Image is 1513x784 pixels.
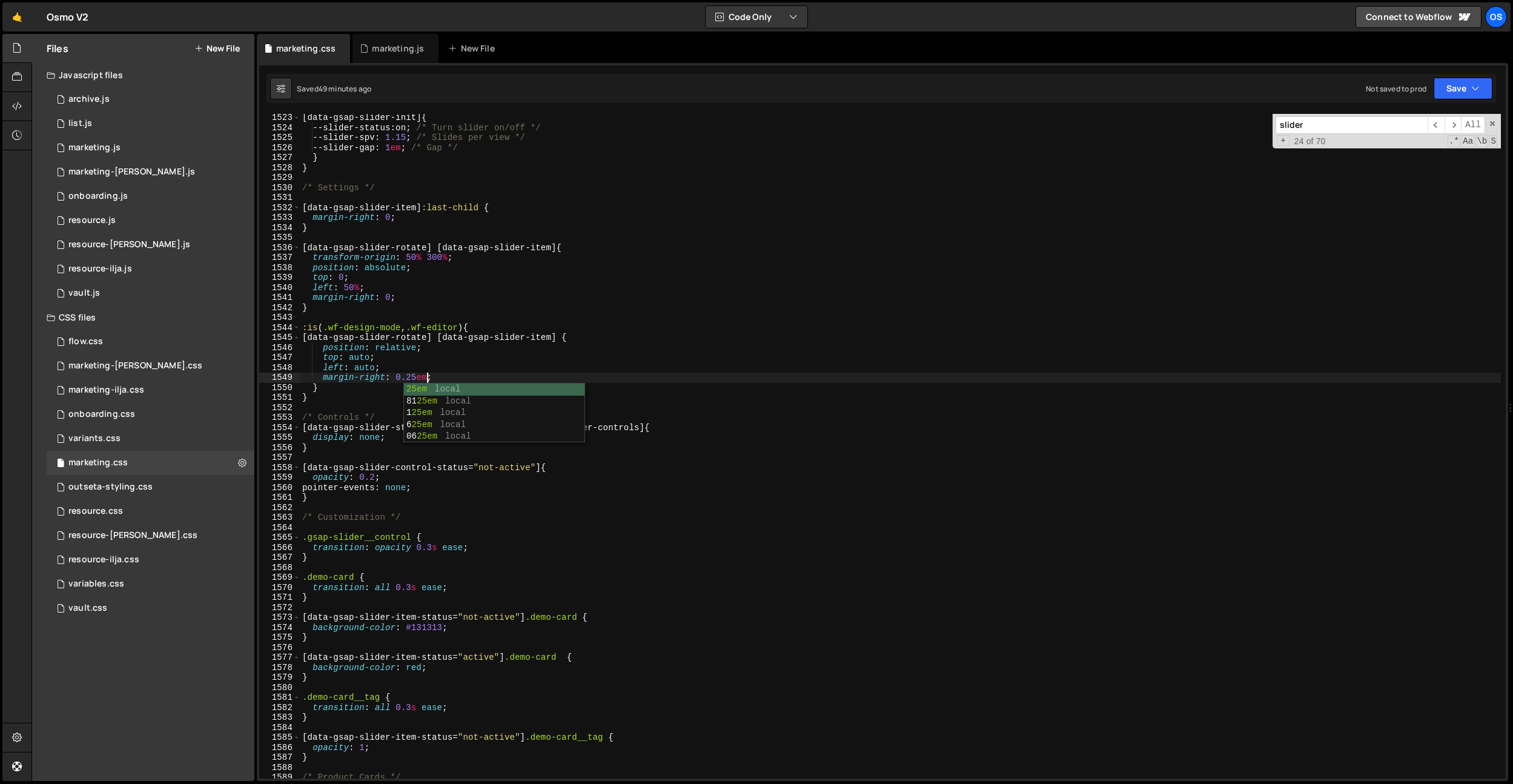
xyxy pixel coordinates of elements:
div: outseta-styling.css [68,482,153,493]
div: 1570 [259,583,300,593]
div: 1545 [259,333,300,343]
div: marketing.css [68,457,128,468]
div: 1542 [259,303,300,313]
div: onboarding.js [68,191,128,202]
div: 1554 [259,423,300,433]
div: marketing-[PERSON_NAME].js [68,167,195,178]
div: 16596/45446.css [47,451,254,475]
div: 1555 [259,433,300,443]
div: 16596/46210.js [47,87,254,111]
a: 🤙 [2,2,32,32]
button: New File [194,44,240,53]
span: Alt-Enter [1461,116,1485,134]
div: 1567 [259,553,300,563]
div: 1525 [259,133,300,143]
div: 1584 [259,723,300,733]
div: 1577 [259,653,300,663]
div: 1573 [259,613,300,623]
div: marketing-[PERSON_NAME].css [68,360,202,371]
div: 1550 [259,383,300,393]
div: Osmo V2 [47,10,88,24]
h2: Files [47,42,68,55]
div: 1579 [259,673,300,683]
div: vault.css [68,603,107,614]
div: 1586 [259,743,300,753]
div: 1533 [259,213,300,223]
div: 1528 [259,163,300,173]
div: archive.js [68,94,110,105]
div: 16596/45511.css [47,427,254,451]
div: 49 minutes ago [319,84,371,94]
div: 16596/46198.css [47,548,254,572]
span: Search In Selection [1489,135,1497,147]
span: Toggle Replace mode [1277,135,1290,147]
div: 16596/45153.css [47,596,254,620]
div: 1576 [259,643,300,653]
div: 16596/48092.js [47,184,254,208]
div: 1557 [259,453,300,463]
div: Saved [297,84,371,94]
div: resource-[PERSON_NAME].js [68,239,190,250]
div: 1583 [259,713,300,723]
div: marketing-ilja.css [68,385,144,396]
div: 16596/45424.js [47,160,254,184]
div: 1587 [259,752,300,763]
div: 1538 [259,263,300,273]
div: 1551 [259,393,300,403]
div: variants.css [68,433,121,444]
div: 16596/47731.css [47,378,254,402]
span: RegExp Search [1448,135,1460,147]
div: Not saved to prod [1366,84,1426,94]
div: 1539 [259,273,300,283]
div: 16596/45133.js [47,281,254,305]
div: resource.css [68,506,123,517]
div: 1562 [259,503,300,513]
div: marketing.js [68,142,121,153]
div: 1543 [259,313,300,323]
div: 1571 [259,593,300,603]
div: resource.js [68,215,116,226]
div: 1568 [259,563,300,573]
div: CSS files [32,305,254,330]
div: 1540 [259,283,300,293]
span: CaseSensitive Search [1462,135,1474,147]
div: 16596/45151.js [47,111,254,136]
div: 1561 [259,493,300,503]
div: 1564 [259,523,300,533]
div: marketing.css [276,42,336,55]
div: 1569 [259,573,300,583]
div: 1585 [259,733,300,743]
div: list.js [68,118,92,129]
div: 1589 [259,772,300,783]
div: 1532 [259,203,300,213]
div: 1530 [259,183,300,193]
div: resource-ilja.js [68,264,132,274]
button: Code Only [706,6,807,28]
div: 1581 [259,693,300,703]
div: variables.css [68,579,124,590]
div: 1531 [259,193,300,203]
div: flow.css [68,336,103,347]
div: 1535 [259,233,300,243]
div: marketing.js [372,42,424,55]
div: 16596/46284.css [47,354,254,378]
div: 1549 [259,373,300,383]
span: 24 of 70 [1290,136,1331,147]
div: 1548 [259,363,300,373]
div: 1546 [259,343,300,353]
div: New File [448,42,499,55]
div: 16596/45422.js [47,136,254,160]
span: ​ [1428,116,1445,134]
div: 16596/48093.css [47,402,254,427]
div: 1529 [259,173,300,183]
div: 1547 [259,353,300,363]
div: 1559 [259,473,300,483]
div: 1536 [259,243,300,253]
div: 1524 [259,123,300,133]
div: 1563 [259,513,300,523]
div: 16596/46196.css [47,523,254,548]
div: 16596/45156.css [47,475,254,499]
div: 1544 [259,323,300,333]
div: 1526 [259,143,300,153]
div: 16596/46183.js [47,208,254,233]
